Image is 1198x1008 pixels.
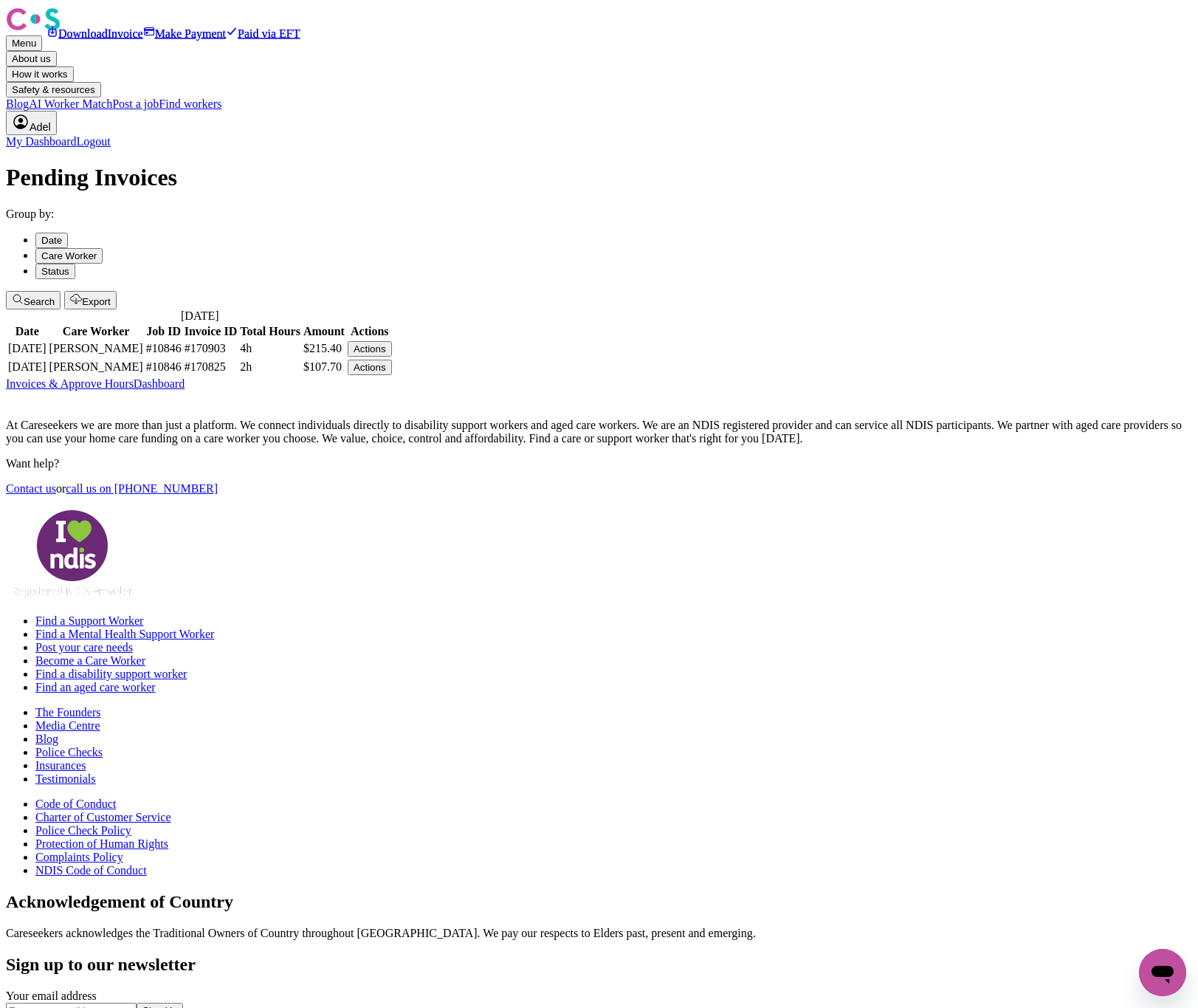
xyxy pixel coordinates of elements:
button: sort invoices by paid status [35,264,75,279]
a: Download invoice #170825 [47,27,143,40]
button: Actions [348,341,392,357]
p: Want help? [6,457,1192,470]
img: Registered NDIS provider [6,507,139,600]
a: Media Centre [35,719,100,732]
span: 2 hours [240,360,252,373]
span: Adel [30,121,51,133]
a: Post a job [112,97,159,110]
a: Protection of Human Rights [35,837,168,850]
a: NDIS Code of Conduct [35,864,147,877]
a: Careseekers logo [6,22,61,35]
a: Find a disability support worker [35,668,187,680]
a: Code of Conduct [35,798,116,810]
button: Search [6,291,61,309]
a: Charter of Customer Service [35,811,171,823]
button: sort invoices by care worker [35,248,103,264]
a: Blog [6,97,29,110]
a: Police Check Policy [35,824,131,837]
td: [DATE] [7,340,47,357]
th: Total Hours [239,324,301,339]
th: Job ID [145,324,182,339]
a: Dashboard [134,377,185,390]
td: $ 107.70 [303,359,345,376]
span: Group by: [6,208,54,220]
th: Care Worker [49,324,144,339]
a: Find a Mental Health Support Worker [35,628,214,640]
td: [PERSON_NAME] [49,340,144,357]
td: # 10846 [145,359,182,376]
a: Careseekers home page [6,394,185,406]
a: Mark invoice #170825 as paid via EFT [226,27,300,40]
a: Logout [77,135,111,148]
button: Export [64,291,117,309]
a: Police Checks [35,746,103,758]
iframe: Button to launch messaging window [1139,949,1186,996]
th: Actions [347,324,393,339]
a: My Dashboard [6,135,77,148]
span: 4 hours [240,342,252,354]
label: Your email address [6,990,97,1002]
a: Contact us [6,482,56,495]
button: Safety & resources [6,82,101,97]
h1: Pending Invoices [6,164,1192,191]
a: Find a Support Worker [35,614,143,627]
button: sort invoices by date [35,233,68,248]
th: Date [7,324,47,339]
a: Invoices & Approve Hours [6,377,134,390]
td: [DATE] [7,359,47,376]
button: Actions [348,360,392,375]
a: Post your care needs [35,641,133,654]
a: Blog [35,733,58,745]
span: # 170825 [185,360,226,373]
span: # 170903 [185,342,226,354]
th: Amount [303,324,345,339]
button: How it works [6,66,74,82]
a: call us on [PHONE_NUMBER] [66,482,218,495]
a: Find an aged care worker [35,681,156,693]
div: My Account [6,135,1192,148]
a: AI Worker Match [29,97,112,110]
a: The Founders [35,706,100,719]
a: Testimonials [35,772,96,785]
p: Careseekers acknowledges the Traditional Owners of Country throughout [GEOGRAPHIC_DATA]. We pay o... [6,927,1192,940]
p: At Careseekers we are more than just a platform. We connect individuals directly to disability su... [6,419,1192,445]
a: Insurances [35,759,86,772]
a: Complaints Policy [35,851,123,863]
td: # 10846 [145,340,182,357]
img: Careseekers logo [6,6,61,32]
div: Actions [47,26,300,41]
h2: Sign up to our newsletter [6,955,1192,975]
button: My Account [6,111,57,135]
caption: [DATE] [6,309,394,323]
td: $ 215.40 [303,340,345,357]
th: Invoice ID [184,324,238,339]
td: [PERSON_NAME] [49,359,144,376]
a: Become a Care Worker [35,654,145,667]
a: Find workers [159,97,221,110]
button: About us [6,51,57,66]
a: Make Payment [143,27,226,40]
button: Menu [6,35,42,51]
h2: Acknowledgement of Country [6,892,1192,912]
p: or [6,482,1192,496]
